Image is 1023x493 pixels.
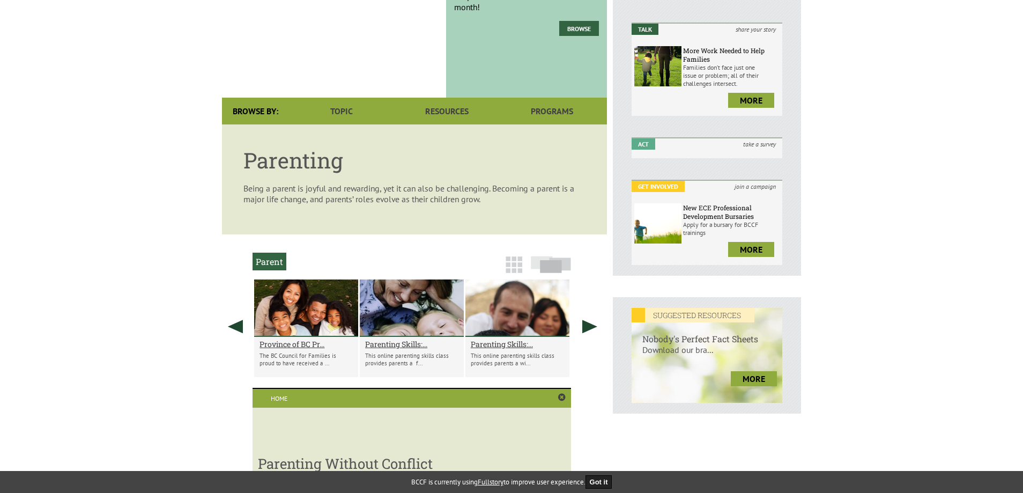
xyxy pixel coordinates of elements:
[365,339,458,349] a: Parenting Skills:...
[471,352,564,367] p: This online parenting skills class provides parents a wi...
[731,371,777,386] a: more
[394,98,499,124] a: Resources
[253,389,306,408] a: Home
[289,98,394,124] a: Topic
[222,98,289,124] div: Browse By:
[360,279,464,377] li: Parenting Skills: 5-13, 2
[471,339,564,349] a: Parenting Skills:...
[478,477,503,487] a: Fullstory
[558,393,566,402] a: Close
[260,339,353,349] a: Province of BC Pr...
[500,98,605,124] a: Programs
[585,475,612,489] button: Got it
[632,322,782,344] h6: Nobody's Perfect Fact Sheets
[260,352,353,367] p: The BC Council for Families is proud to have received a ...
[465,279,569,377] li: Parenting Skills: 0-5, 2
[365,352,458,367] p: This online parenting skills class provides parents a f...
[258,454,565,473] h3: Parenting Without Conflict
[254,279,358,377] li: Province of BC Proclaims Family Week
[632,344,782,366] p: Download our bra...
